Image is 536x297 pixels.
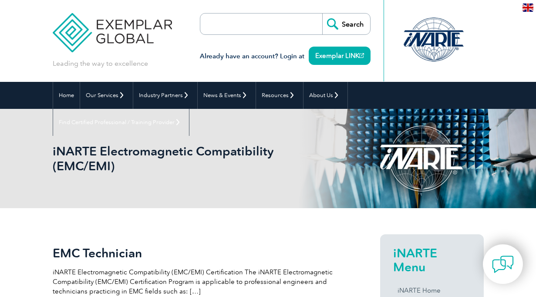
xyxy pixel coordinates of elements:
p: iNARTE Electromagnetic Compatibility (EMC/EMI) Certification The iNARTE Electromagnetic Compatibi... [53,267,354,296]
img: en [523,3,533,12]
h3: Already have an account? Login at [200,51,371,62]
img: contact-chat.png [492,253,514,275]
a: Exemplar LINK [309,47,371,65]
input: Search [322,13,370,34]
h2: EMC Technician [53,246,354,260]
a: Industry Partners [133,82,197,109]
a: Resources [256,82,303,109]
a: Home [53,82,80,109]
a: Find Certified Professional / Training Provider [53,109,189,136]
p: Leading the way to excellence [53,59,148,68]
h1: iNARTE Electromagnetic Compatibility (EMC/EMI) [53,144,290,173]
h2: iNARTE Menu [393,246,471,274]
img: open_square.png [359,53,364,58]
a: Our Services [80,82,133,109]
a: About Us [303,82,347,109]
a: News & Events [198,82,256,109]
